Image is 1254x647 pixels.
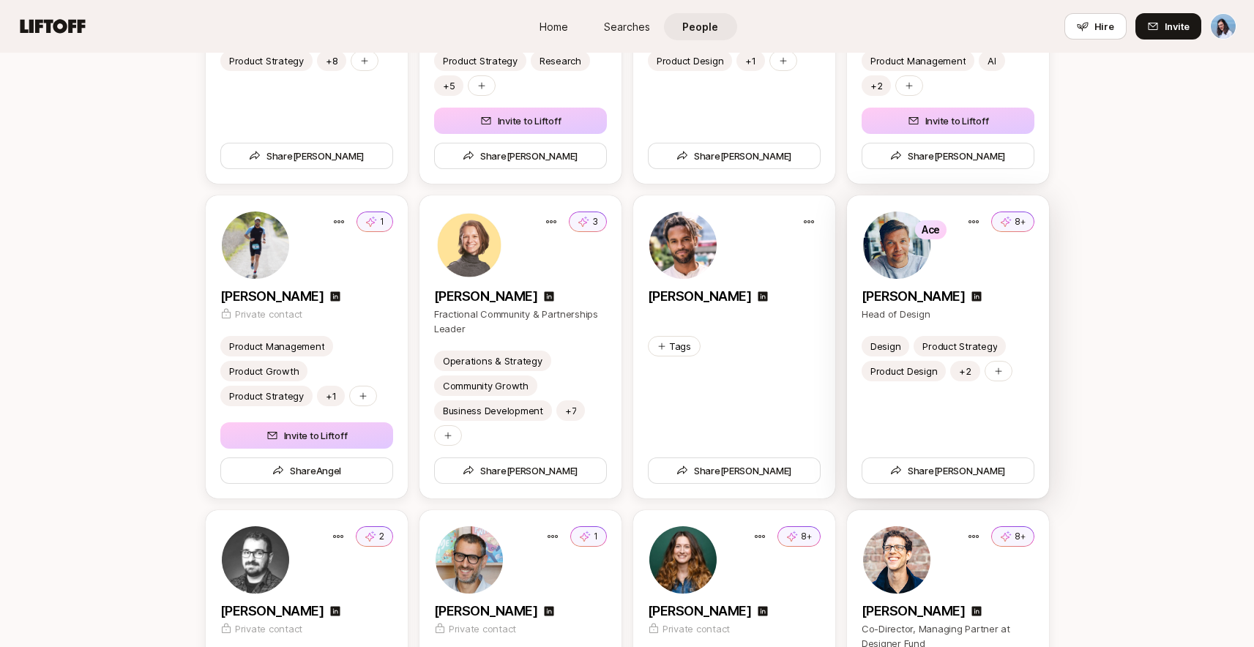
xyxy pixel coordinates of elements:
[648,457,821,484] button: Share[PERSON_NAME]
[648,601,751,621] p: [PERSON_NAME]
[380,215,384,228] p: 1
[434,108,607,134] button: Invite to Liftoff
[539,53,581,68] p: Research
[443,354,542,368] p: Operations & Strategy
[419,195,622,498] a: 3[PERSON_NAME]Fractional Community & Partnerships LeaderOperations & StrategyCommunity GrowthBusi...
[235,621,302,636] p: Private contact
[591,13,664,40] a: Searches
[1015,530,1026,543] p: 8+
[229,389,304,403] p: Product Strategy
[434,457,607,484] button: Share[PERSON_NAME]
[1135,13,1201,40] button: Invite
[222,212,289,279] img: 505142d2_8bd1_484e_b36a_eb46c9e4a506.jpg
[592,215,598,228] p: 3
[356,526,393,547] button: 2
[862,143,1034,169] button: Share[PERSON_NAME]
[648,143,821,169] button: Share[PERSON_NAME]
[220,286,324,307] p: [PERSON_NAME]
[847,195,1049,498] a: Ace8+[PERSON_NAME]Head of DesignDesignProduct StrategyProduct Design+2Share[PERSON_NAME]
[540,19,568,34] span: Home
[870,339,900,354] p: Design
[229,364,299,378] p: Product Growth
[462,149,578,163] span: Share [PERSON_NAME]
[229,339,324,354] div: Product Management
[229,53,304,68] p: Product Strategy
[379,530,384,543] p: 2
[863,212,930,279] img: ACg8ocKEKRaDdLI4UrBIVgU4GlSDRsaw4FFi6nyNfamyhzdGAwDX=s160-c
[570,526,607,547] button: 1
[436,212,503,279] img: 8c61b0d0_f7ed_4946_a4ea_4ff203a9fb97.jpg
[220,143,393,169] button: Share[PERSON_NAME]
[862,601,965,621] p: [PERSON_NAME]
[657,53,723,68] p: Product Design
[449,621,516,636] p: Private contact
[1210,13,1236,40] button: Dan Tase
[434,307,607,336] p: Fractional Community & Partnerships Leader
[436,526,503,594] img: ec56db89_a867_4194_80b9_bb42a73643d5.jpg
[604,19,650,34] span: Searches
[222,526,289,594] img: d4a188bc_c7e5_4631_95bd_67dec06ec826.jpg
[664,13,737,40] a: People
[669,339,691,354] div: Tags
[922,221,940,239] p: Ace
[220,457,393,484] button: ShareAngel
[443,378,529,393] p: Community Growth
[682,19,718,34] span: People
[1094,19,1114,34] span: Hire
[870,53,966,68] p: Product Management
[443,78,455,93] p: +5
[862,307,1034,321] p: Head of Design
[564,403,575,418] div: +7
[462,463,578,478] span: Share [PERSON_NAME]
[325,389,335,403] p: +1
[676,149,791,163] span: Share [PERSON_NAME]
[1165,19,1190,34] span: Invite
[959,364,971,378] p: +2
[220,601,324,621] p: [PERSON_NAME]
[443,53,518,68] p: Product Strategy
[434,143,607,169] button: Share[PERSON_NAME]
[663,621,730,636] p: Private contact
[325,53,337,68] p: +8
[991,526,1034,547] button: 8+
[870,364,937,378] p: Product Design
[745,53,755,68] p: +1
[862,457,1034,484] button: Share[PERSON_NAME]
[594,530,598,543] p: 1
[777,526,821,547] button: 8+
[988,53,996,68] p: AI
[649,212,717,279] img: dd040dac_1211_4c9f_8c8a_afb3b250a1e8.jpg
[801,530,812,543] p: 8+
[870,78,882,93] div: +2
[235,307,302,321] p: Private contact
[991,212,1034,232] button: 8+
[357,212,393,232] button: 1
[863,526,930,594] img: ACg8ocLm-7WKXm5P6FOfsomLtf-y8h9QcLHIICRw5Nhk1c-0rtDodec4=s160-c
[676,463,791,478] span: Share [PERSON_NAME]
[648,286,751,307] p: [PERSON_NAME]
[1015,215,1026,228] p: 8+
[862,108,1034,134] button: Invite to Liftoff
[434,601,537,621] p: [PERSON_NAME]
[633,195,835,498] a: [PERSON_NAME]TagsShare[PERSON_NAME]
[443,403,543,418] p: Business Development
[922,339,997,354] p: Product Strategy
[649,526,717,594] img: 425b5819_0215_4460_8009_3ae2179fb295.jpg
[1211,14,1236,39] img: Dan Tase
